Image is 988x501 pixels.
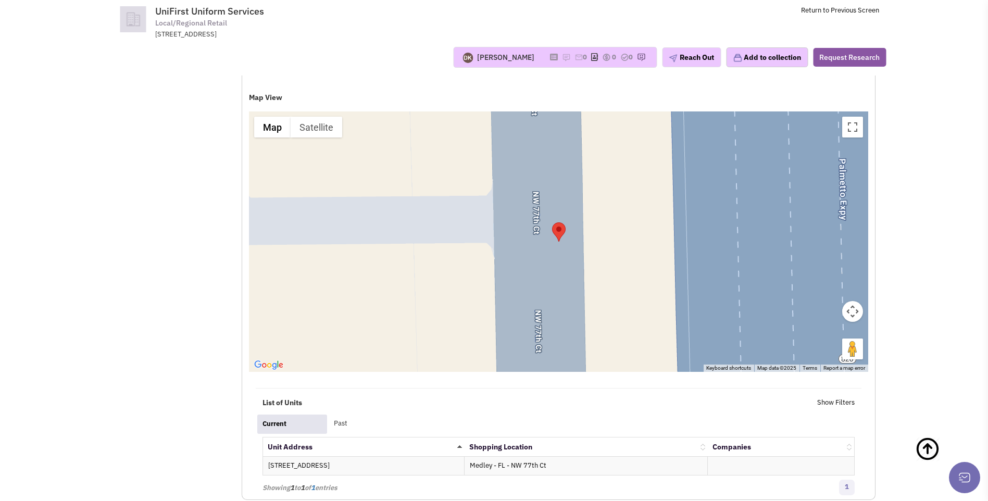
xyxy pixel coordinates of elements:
img: research-icon.png [637,53,645,61]
a: Return to Previous Screen [801,6,879,15]
span: Map data ©2025 [757,365,796,371]
span: 0 [583,53,587,61]
a: 1 [839,480,855,495]
span: UniFirst Uniform Services [155,5,264,17]
a: Shopping Location [469,442,532,452]
div: UniFirst Uniform Services [552,222,566,242]
img: icon-dealamount.png [602,53,610,61]
a: Medley - FL - NW 77th Ct [470,461,546,470]
a: Unit Address [268,442,312,452]
a: Report a map error [823,365,865,371]
img: TaskCount.png [620,53,629,61]
a: Show Filters [817,398,855,408]
div: [PERSON_NAME] [477,52,534,62]
h4: Map View [249,93,868,102]
img: icon-email-active-16.png [574,53,583,61]
a: Back To Top [915,426,967,494]
a: [STREET_ADDRESS] [268,461,330,470]
a: Terms [803,365,817,371]
img: plane.png [669,54,677,62]
span: 0 [612,53,616,61]
button: Toggle fullscreen view [842,117,863,137]
div: Showing to of entries [262,479,451,493]
img: icon-collection-lavender.png [733,53,742,62]
button: Reach Out [662,47,721,67]
button: Request Research [813,48,886,67]
a: Companies [712,442,751,452]
div: [STREET_ADDRESS] [155,30,427,40]
button: Show street map [254,117,291,137]
button: Keyboard shortcuts [706,365,751,372]
a: Past [329,414,399,434]
span: Local/Regional Retail [155,18,227,29]
a: Open this area in Google Maps (opens a new window) [252,358,286,372]
span: 1 [311,483,315,492]
a: Current [257,415,327,434]
button: Map camera controls [842,301,863,322]
span: 0 [629,53,633,61]
img: Google [252,358,286,372]
button: Add to collection [726,47,808,67]
span: 1 [301,483,305,492]
img: icon-note.png [562,53,570,61]
h4: List of Units [262,398,552,407]
button: Drag Pegman onto the map to open Street View [842,339,863,359]
button: Show satellite imagery [291,117,342,137]
img: icon-default-company.png [109,6,157,32]
span: 1 [290,483,294,492]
